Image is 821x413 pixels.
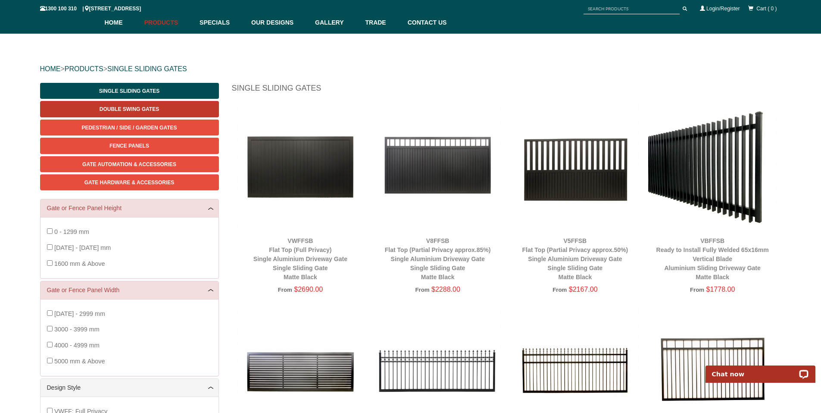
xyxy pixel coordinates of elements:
[47,383,212,392] a: Design Style
[522,237,628,281] a: V5FFSBFlat Top (Partial Privacy approx.50%)Single Aluminium Driveway GateSingle Sliding GateMatte...
[294,286,323,293] span: $2690.00
[47,204,212,213] a: Gate or Fence Panel Height
[54,228,89,235] span: 0 - 1299 mm
[278,287,292,293] span: From
[40,120,219,136] a: Pedestrian / Side / Garden Gates
[107,65,187,73] a: SINGLE SLIDING GATES
[706,6,740,12] a: Login/Register
[54,358,105,365] span: 5000 mm & Above
[569,286,598,293] span: $2167.00
[553,287,567,293] span: From
[253,237,347,281] a: VWFFSBFlat Top (Full Privacy)Single Aluminium Driveway GateSingle Sliding GateMatte Black
[81,125,177,131] span: Pedestrian / Side / Garden Gates
[99,88,159,94] span: Single Sliding Gates
[40,83,219,99] a: Single Sliding Gates
[140,12,196,34] a: Products
[40,138,219,154] a: Fence Panels
[65,65,103,73] a: PRODUCTS
[361,12,403,34] a: Trade
[105,12,140,34] a: Home
[54,326,100,333] span: 3000 - 3999 mm
[656,237,769,281] a: VBFFSBReady to Install Fully Welded 65x16mm Vertical BladeAluminium Sliding Driveway GateMatte Black
[100,106,159,112] span: Double Swing Gates
[700,356,821,383] iframe: LiveChat chat widget
[40,55,781,83] div: > >
[415,287,429,293] span: From
[40,65,61,73] a: HOME
[54,310,105,317] span: [DATE] - 2999 mm
[247,12,311,34] a: Our Designs
[373,102,502,231] img: V8FFSB - Flat Top (Partial Privacy approx.85%) - Single Aluminium Driveway Gate - Single Sliding ...
[40,174,219,190] a: Gate Hardware & Accessories
[311,12,361,34] a: Gallery
[54,244,111,251] span: [DATE] - [DATE] mm
[195,12,247,34] a: Specials
[47,286,212,295] a: Gate or Fence Panel Width
[40,6,141,12] span: 1300 100 310 | [STREET_ADDRESS]
[54,260,105,267] span: 1600 mm & Above
[431,286,460,293] span: $2288.00
[54,342,100,349] span: 4000 - 4999 mm
[40,156,219,172] a: Gate Automation & Accessories
[690,287,704,293] span: From
[403,12,447,34] a: Contact Us
[40,101,219,117] a: Double Swing Gates
[584,3,680,14] input: SEARCH PRODUCTS
[236,102,365,231] img: VWFFSB - Flat Top (Full Privacy) - Single Aluminium Driveway Gate - Single Sliding Gate - Matte B...
[385,237,491,281] a: V8FFSBFlat Top (Partial Privacy approx.85%)Single Aluminium Driveway GateSingle Sliding GateMatte...
[84,180,175,186] span: Gate Hardware & Accessories
[756,6,777,12] span: Cart ( 0 )
[706,286,735,293] span: $1778.00
[648,102,777,231] img: VBFFSB - Ready to Install Fully Welded 65x16mm Vertical Blade - Aluminium Sliding Driveway Gate -...
[82,161,176,167] span: Gate Automation & Accessories
[109,143,149,149] span: Fence Panels
[232,83,781,98] h1: Single Sliding Gates
[511,102,640,231] img: V5FFSB - Flat Top (Partial Privacy approx.50%) - Single Aluminium Driveway Gate - Single Sliding ...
